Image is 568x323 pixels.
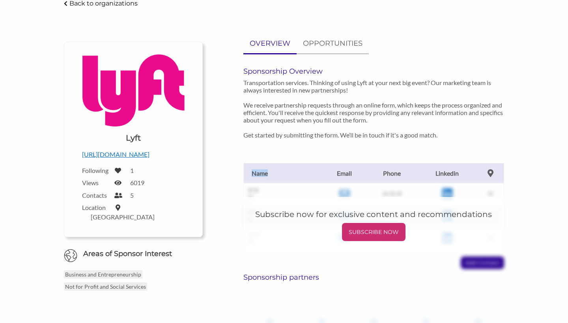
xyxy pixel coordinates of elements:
h5: Subscribe now for exclusive content and recommendations [255,209,492,220]
a: SUBSCRIBE NOW [255,223,492,241]
p: [URL][DOMAIN_NAME] [82,149,185,160]
label: Views [82,179,110,186]
label: Following [82,167,110,174]
label: Location [82,204,110,211]
label: [GEOGRAPHIC_DATA] [91,213,155,221]
label: 6019 [130,179,144,186]
th: Name [244,163,323,183]
p: SUBSCRIBE NOW [345,226,402,238]
h6: Sponsorship Overview [243,67,504,76]
p: Business and Entrepreneurship [64,270,142,278]
h6: Sponsorship partners [243,273,504,282]
p: Not for Profit and Social Services [64,282,147,291]
th: Linkedin [418,163,477,183]
label: Contacts [82,191,110,199]
p: OVERVIEW [250,38,290,49]
p: Transportation services. Thinking of using Lyft at your next big event? Our marketing team is alw... [243,79,504,139]
label: 1 [130,167,134,174]
h1: Lyft [126,132,141,143]
th: Email [323,163,366,183]
img: Logo [82,54,185,126]
img: Globe Icon [64,249,77,262]
label: 5 [130,191,134,199]
th: Phone [366,163,418,183]
p: OPPORTUNITIES [303,38,362,49]
h6: Areas of Sponsor Interest [58,249,209,259]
